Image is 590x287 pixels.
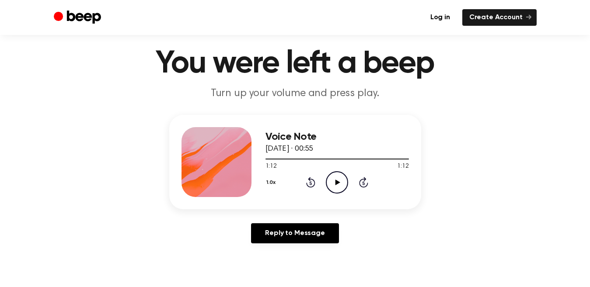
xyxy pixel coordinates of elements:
span: 1:12 [265,162,277,171]
a: Reply to Message [251,223,339,243]
span: [DATE] · 00:55 [265,145,314,153]
h3: Voice Note [265,131,409,143]
h1: You were left a beep [71,48,519,80]
a: Log in [423,9,457,26]
p: Turn up your volume and press play. [127,86,463,101]
a: Create Account [462,9,537,26]
button: 1.0x [265,175,279,190]
span: 1:12 [397,162,408,171]
a: Beep [54,9,103,26]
